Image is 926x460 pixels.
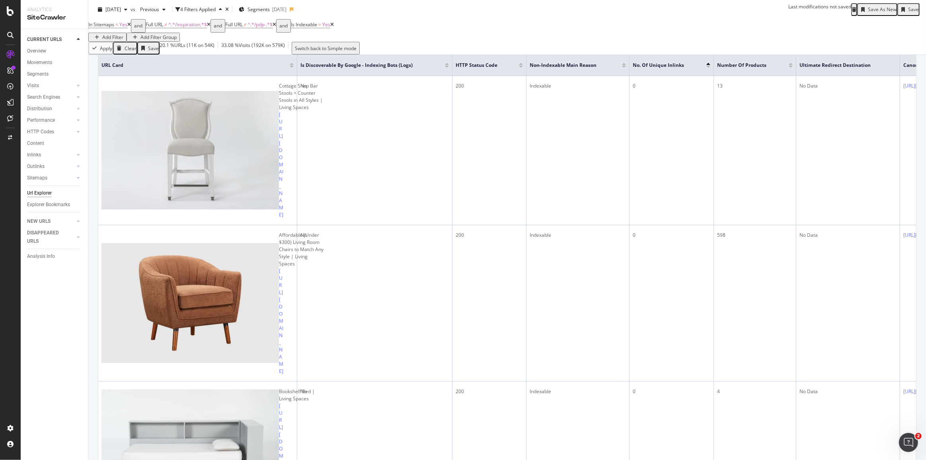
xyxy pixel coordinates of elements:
[717,82,793,90] div: 13
[221,42,285,55] div: 33.08 % Visits ( 192K on 579K )
[27,151,41,159] div: Inlinks
[101,90,279,210] img: main image
[105,6,121,13] span: 2025 Aug. 22nd
[140,34,177,41] div: Add Filter Group
[27,58,52,67] div: Movements
[27,93,60,101] div: Search Engines
[248,6,270,13] span: Segments
[27,13,82,22] div: SiteCrawler
[27,128,54,136] div: HTTP Codes
[248,21,273,28] span: ^.*/pdp-.*$
[27,93,74,101] a: Search Engines
[530,232,626,239] div: Indexable
[868,6,897,13] div: Save As New
[272,6,287,13] div: [DATE]
[27,47,46,55] div: Overview
[27,189,52,197] div: Url Explorer
[322,21,330,28] span: Yes
[27,229,67,246] div: DISAPPEARED URLS
[279,82,324,111] div: Cottage Shop Bar Stools + Counter Stools in All Styles | Living Spaces
[27,70,82,78] a: Segments
[456,82,523,90] div: 200
[300,82,449,90] div: No
[908,6,919,13] div: Save
[27,189,82,197] a: Url Explorer
[95,3,131,16] button: [DATE]
[279,232,324,267] div: Affordable (Under $300) Living Room Chairs to Match Any Style | Living Spaces
[225,7,229,12] div: times
[300,232,449,239] div: No
[27,229,74,246] a: DISAPPEARED URLS
[318,21,321,28] span: =
[131,19,146,33] button: and
[88,21,114,28] span: In Sitemaps
[530,62,610,69] span: Non-Indexable Main Reason
[633,82,710,90] div: 0
[27,162,74,171] a: Outlinks
[244,21,247,28] span: ≠
[180,6,216,13] div: 4 Filters Applied
[300,62,433,69] span: Is Discoverable By Google - Indexing Bots (Logs)
[717,232,793,239] div: 598
[236,3,290,16] button: Segments[DATE]
[27,35,74,44] a: CURRENT URLS
[292,42,360,55] button: Switch back to Simple mode
[279,111,283,218] a: [URL][DOMAIN_NAME]
[27,252,55,261] div: Analysis Info
[27,174,74,182] a: Sitemaps
[27,139,82,148] a: Content
[717,388,793,395] div: 4
[530,388,626,395] div: Indexable
[279,388,324,402] div: Bookshelf Bed | Living Spaces
[456,232,523,239] div: 200
[27,174,47,182] div: Sitemaps
[279,20,288,31] div: and
[146,21,163,28] span: Full URL
[115,21,118,28] span: =
[291,21,317,28] span: Is Indexable
[88,33,127,42] button: Add Filter
[164,21,167,28] span: ≠
[127,33,180,42] button: Add Filter Group
[897,3,920,16] button: Save
[915,433,922,439] span: 2
[279,267,283,375] a: [URL][DOMAIN_NAME]
[530,82,626,90] div: Indexable
[27,70,49,78] div: Segments
[27,105,52,113] div: Distribution
[137,6,159,13] span: Previous
[137,42,160,55] button: Save
[633,62,694,69] span: No. of Unique Inlinks
[214,20,222,31] div: and
[27,217,51,226] div: NEW URLS
[27,217,74,226] a: NEW URLS
[717,62,777,69] span: Number of Products
[168,21,207,28] span: ^.*/inspiration.*$
[633,388,710,395] div: 0
[27,58,82,67] a: Movements
[27,82,39,90] div: Visits
[175,3,225,16] button: 4 Filters Applied
[27,151,74,159] a: Inlinks
[113,42,137,55] button: Clear
[799,62,885,69] span: Ultimate Redirect Destination
[211,19,225,33] button: and
[456,62,507,69] span: HTTP Status Code
[27,162,45,171] div: Outlinks
[88,42,113,55] button: Apply
[125,45,136,52] div: Clear
[131,6,137,13] span: vs
[119,21,127,28] span: Yes
[799,82,897,90] div: No Data
[300,388,449,395] div: No
[27,105,74,113] a: Distribution
[27,128,74,136] a: HTTP Codes
[27,201,82,209] a: Explorer Bookmarks
[27,82,74,90] a: Visits
[134,20,142,31] div: and
[295,45,357,52] div: Switch back to Simple mode
[899,433,918,452] iframe: Intercom live chat
[27,201,70,209] div: Explorer Bookmarks
[788,3,851,16] div: Last modifications not saved
[101,62,288,69] span: URL Card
